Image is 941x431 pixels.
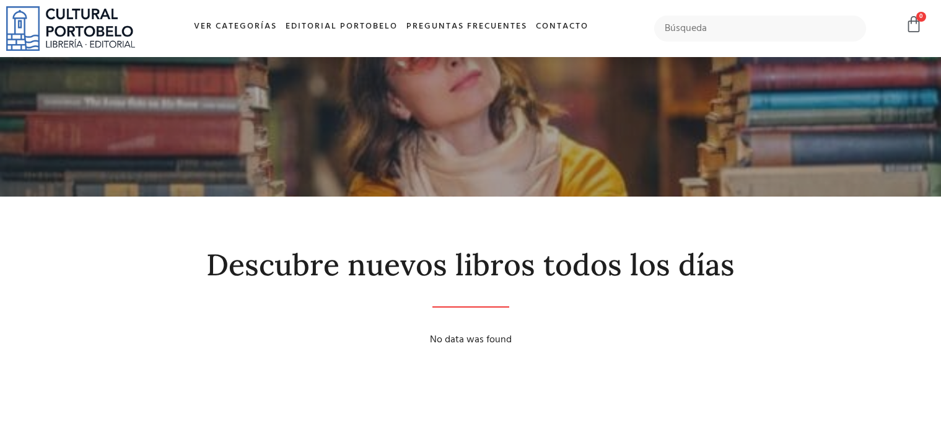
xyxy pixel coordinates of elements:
a: 0 [905,16,922,33]
a: Ver Categorías [190,14,281,40]
input: Búsqueda [654,16,866,42]
h2: Descubre nuevos libros todos los días [87,249,855,282]
span: 0 [916,12,926,22]
a: Contacto [532,14,593,40]
a: Editorial Portobelo [281,14,402,40]
div: No data was found [87,332,855,347]
a: Preguntas frecuentes [402,14,532,40]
